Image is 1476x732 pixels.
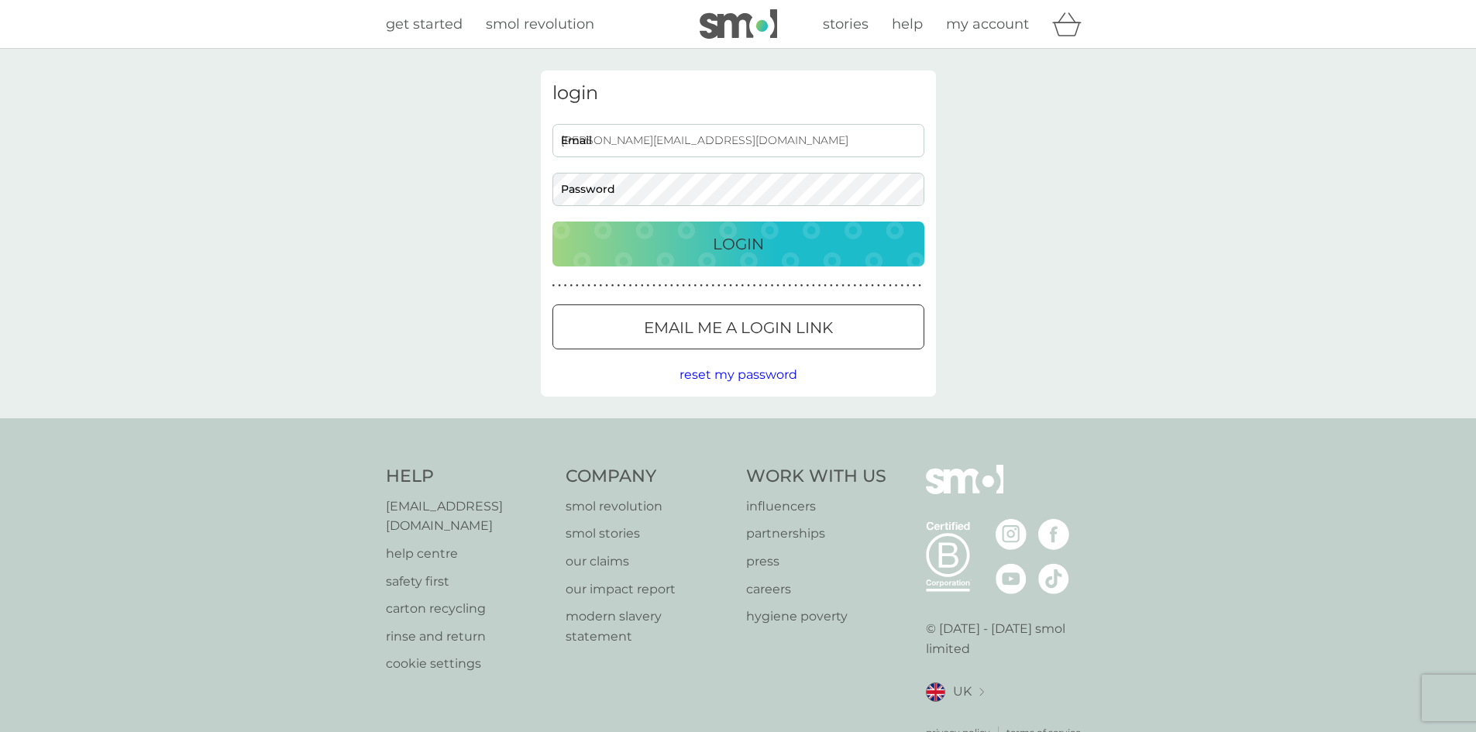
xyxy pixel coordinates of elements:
[558,282,561,290] p: ●
[747,282,750,290] p: ●
[871,282,874,290] p: ●
[889,282,892,290] p: ●
[552,282,556,290] p: ●
[694,282,697,290] p: ●
[641,282,644,290] p: ●
[926,682,945,702] img: UK flag
[566,607,731,646] a: modern slavery statement
[836,282,839,290] p: ●
[724,282,727,290] p: ●
[841,282,845,290] p: ●
[946,13,1029,36] a: my account
[600,282,603,290] p: ●
[659,282,662,290] p: ●
[664,282,667,290] p: ●
[680,367,797,382] span: reset my password
[759,282,762,290] p: ●
[996,563,1027,594] img: visit the smol Youtube page
[883,282,886,290] p: ●
[711,282,714,290] p: ●
[765,282,768,290] p: ●
[670,282,673,290] p: ●
[853,282,856,290] p: ●
[877,282,880,290] p: ●
[486,13,594,36] a: smol revolution
[566,524,731,544] p: smol stories
[652,282,655,290] p: ●
[776,282,779,290] p: ●
[680,365,797,385] button: reset my password
[800,282,803,290] p: ●
[552,82,924,105] h3: login
[386,497,551,536] a: [EMAIL_ADDRESS][DOMAIN_NAME]
[865,282,869,290] p: ●
[552,304,924,349] button: Email me a login link
[895,282,898,290] p: ●
[1052,9,1091,40] div: basket
[700,282,703,290] p: ●
[386,13,463,36] a: get started
[771,282,774,290] p: ●
[688,282,691,290] p: ●
[783,282,786,290] p: ●
[892,13,923,36] a: help
[564,282,567,290] p: ●
[830,282,833,290] p: ●
[746,607,886,627] a: hygiene poverty
[676,282,680,290] p: ●
[386,572,551,592] a: safety first
[386,627,551,647] p: rinse and return
[946,15,1029,33] span: my account
[926,619,1091,658] p: © [DATE] - [DATE] smol limited
[789,282,792,290] p: ●
[823,13,869,36] a: stories
[566,552,731,572] a: our claims
[794,282,797,290] p: ●
[386,654,551,674] p: cookie settings
[569,282,573,290] p: ●
[918,282,921,290] p: ●
[806,282,809,290] p: ●
[617,282,620,290] p: ●
[729,282,732,290] p: ●
[587,282,590,290] p: ●
[713,232,764,256] p: Login
[700,9,777,39] img: smol
[753,282,756,290] p: ●
[1038,563,1069,594] img: visit the smol Tiktok page
[386,15,463,33] span: get started
[566,497,731,517] a: smol revolution
[746,524,886,544] a: partnerships
[735,282,738,290] p: ●
[892,15,923,33] span: help
[552,222,924,266] button: Login
[746,579,886,600] a: careers
[566,579,731,600] a: our impact report
[611,282,614,290] p: ●
[818,282,821,290] p: ●
[979,688,984,696] img: select a new location
[823,15,869,33] span: stories
[913,282,916,290] p: ●
[953,682,972,702] span: UK
[706,282,709,290] p: ●
[859,282,862,290] p: ●
[386,599,551,619] a: carton recycling
[576,282,579,290] p: ●
[746,552,886,572] a: press
[1038,519,1069,550] img: visit the smol Facebook page
[593,282,597,290] p: ●
[717,282,721,290] p: ●
[647,282,650,290] p: ●
[386,544,551,564] a: help centre
[812,282,815,290] p: ●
